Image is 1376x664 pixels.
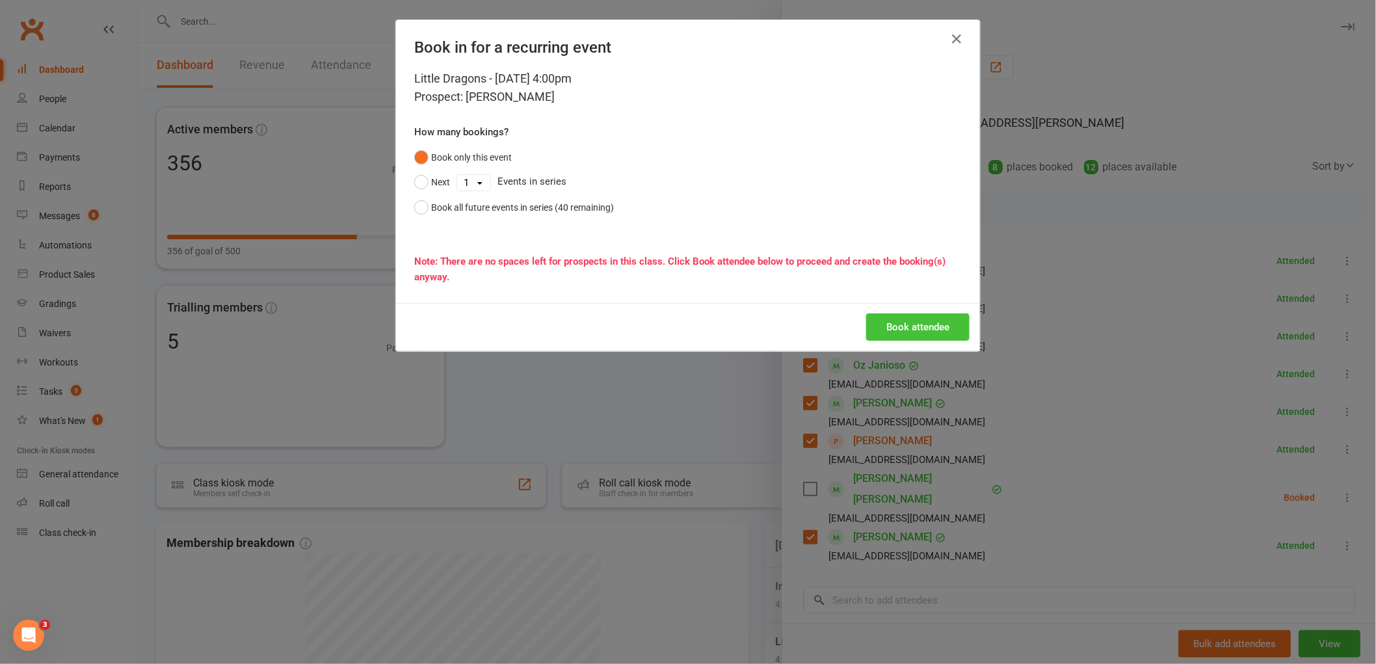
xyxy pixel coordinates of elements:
[414,70,962,106] div: Little Dragons - [DATE] 4:00pm Prospect: [PERSON_NAME]
[866,313,970,341] button: Book attendee
[414,170,450,194] button: Next
[414,38,962,57] h4: Book in for a recurring event
[414,195,614,220] button: Book all future events in series (40 remaining)
[414,145,512,170] button: Book only this event
[431,200,614,215] div: Book all future events in series (40 remaining)
[414,254,962,285] div: Note: There are no spaces left for prospects in this class. Click Book attendee below to proceed ...
[414,170,962,194] div: Events in series
[414,124,509,140] label: How many bookings?
[13,620,44,651] iframe: Intercom live chat
[40,620,50,630] span: 3
[946,29,967,49] button: Close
